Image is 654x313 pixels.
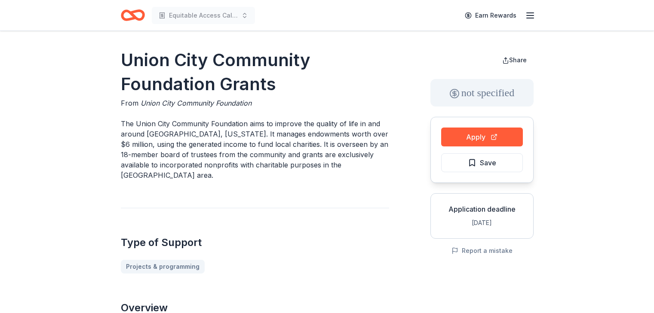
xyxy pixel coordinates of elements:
h2: Type of Support [121,236,389,249]
button: Apply [441,128,523,146]
a: Projects & programming [121,260,205,273]
a: Earn Rewards [460,8,522,23]
div: [DATE] [438,218,526,228]
button: Equitable Access Calculators: Bridging the Digital Divide [152,7,255,24]
div: From [121,98,389,108]
button: Save [441,153,523,172]
span: Share [509,56,527,64]
button: Report a mistake [451,246,513,256]
div: Application deadline [438,204,526,214]
a: Home [121,5,145,25]
h1: Union City Community Foundation Grants [121,48,389,96]
button: Share [495,52,534,69]
div: not specified [430,79,534,106]
p: The Union City Community Foundation aims to improve the quality of life in and around [GEOGRAPHIC... [121,119,389,180]
span: Union City Community Foundation [141,99,252,107]
span: Equitable Access Calculators: Bridging the Digital Divide [169,10,238,21]
span: Save [480,157,496,168]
